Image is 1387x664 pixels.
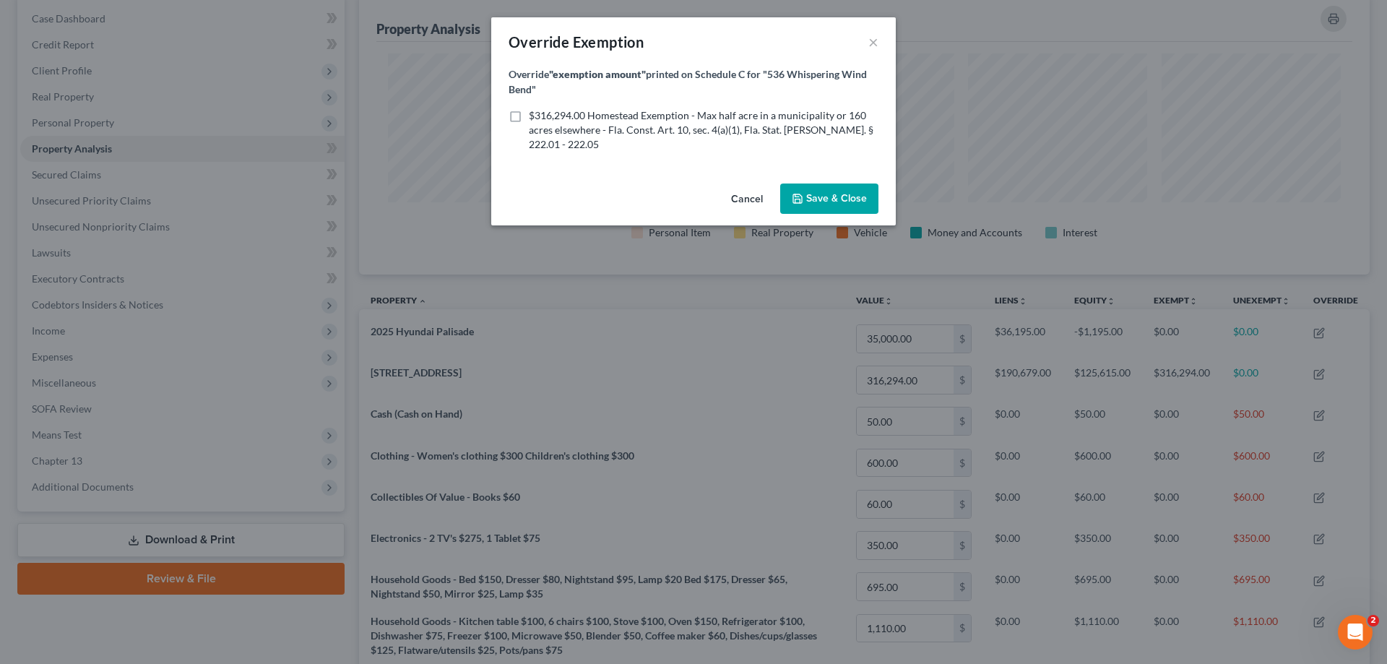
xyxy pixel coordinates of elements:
[509,32,644,52] div: Override Exemption
[806,192,867,204] span: Save & Close
[1338,615,1373,650] iframe: Intercom live chat
[868,33,878,51] button: ×
[509,66,878,97] label: Override printed on Schedule C for "536 Whispering Wind Bend"
[549,68,646,80] strong: "exemption amount"
[1367,615,1379,626] span: 2
[529,109,873,150] span: $316,294.00 Homestead Exemption - Max half acre in a municipality or 160 acres elsewhere - Fla. C...
[720,185,774,214] button: Cancel
[780,184,878,214] button: Save & Close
